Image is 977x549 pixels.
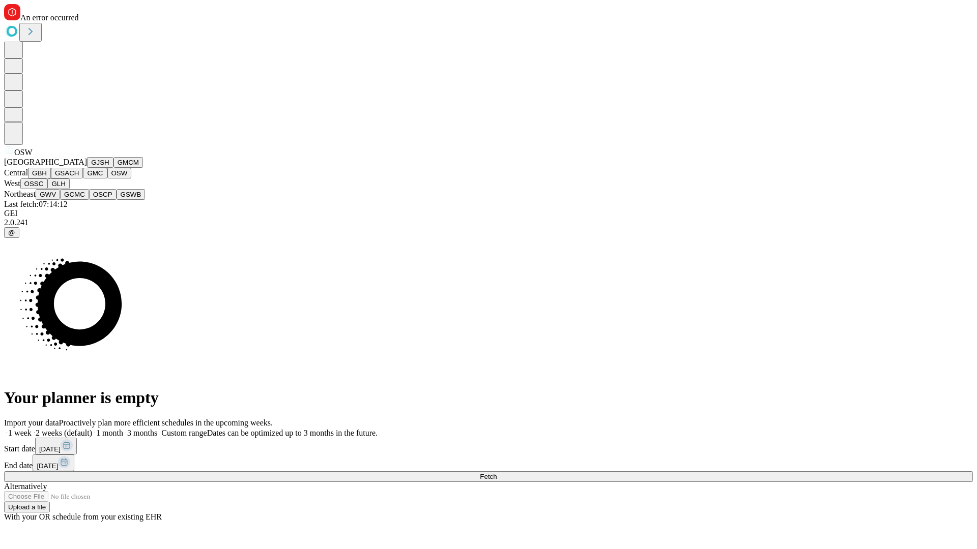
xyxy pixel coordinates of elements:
button: GLH [47,178,69,189]
button: GCMC [60,189,89,200]
button: GMCM [113,157,143,168]
span: [GEOGRAPHIC_DATA] [4,158,87,166]
button: Fetch [4,471,973,482]
button: GJSH [87,157,113,168]
div: End date [4,454,973,471]
span: West [4,179,20,188]
button: GWV [36,189,60,200]
div: Start date [4,438,973,454]
span: [DATE] [39,445,61,453]
div: GEI [4,209,973,218]
span: 1 week [8,429,32,437]
div: 2.0.241 [4,218,973,227]
button: GSWB [117,189,146,200]
button: GBH [28,168,51,178]
button: [DATE] [33,454,74,471]
h1: Your planner is empty [4,388,973,407]
span: 3 months [127,429,157,437]
span: 2 weeks (default) [36,429,92,437]
span: An error occurred [20,13,79,22]
button: GMC [83,168,107,178]
span: Fetch [480,473,497,480]
button: [DATE] [35,438,77,454]
button: Upload a file [4,502,50,512]
button: OSW [107,168,132,178]
span: [DATE] [37,462,58,470]
button: OSSC [20,178,48,189]
button: OSCP [89,189,117,200]
span: Central [4,168,28,177]
button: GSACH [51,168,83,178]
span: @ [8,229,15,236]
button: @ [4,227,19,238]
span: Custom range [161,429,207,437]
span: OSW [14,148,33,157]
span: Dates can be optimized up to 3 months in the future. [207,429,378,437]
span: Alternatively [4,482,47,491]
span: Last fetch: 07:14:12 [4,200,68,208]
span: Import your data [4,418,59,427]
span: With your OR schedule from your existing EHR [4,512,162,521]
span: Proactively plan more efficient schedules in the upcoming weeks. [59,418,273,427]
span: Northeast [4,190,36,198]
span: 1 month [96,429,123,437]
